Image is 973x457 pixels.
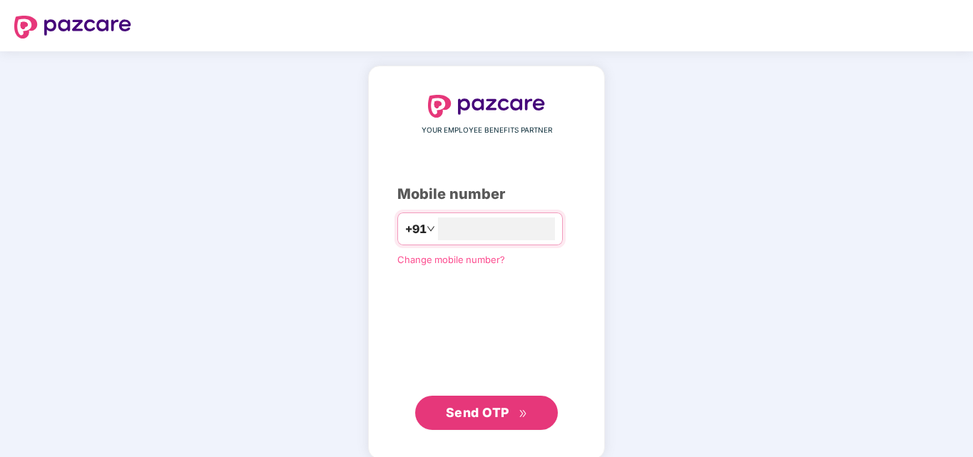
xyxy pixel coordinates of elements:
[397,254,505,265] a: Change mobile number?
[422,125,552,136] span: YOUR EMPLOYEE BENEFITS PARTNER
[405,220,427,238] span: +91
[415,396,558,430] button: Send OTPdouble-right
[427,225,435,233] span: down
[446,405,509,420] span: Send OTP
[397,183,576,205] div: Mobile number
[519,409,528,419] span: double-right
[428,95,545,118] img: logo
[14,16,131,38] img: logo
